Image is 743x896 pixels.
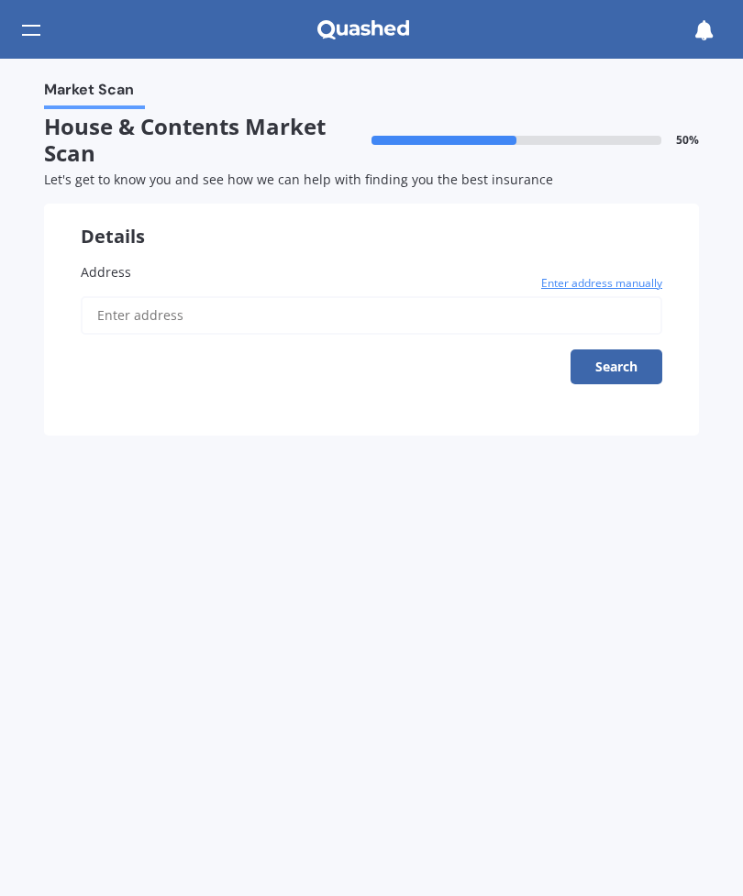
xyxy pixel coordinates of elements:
[571,349,662,384] button: Search
[44,81,134,105] span: Market Scan
[81,296,662,335] input: Enter address
[44,114,371,167] span: House & Contents Market Scan
[44,204,699,248] div: Details
[44,171,553,188] span: Let's get to know you and see how we can help with finding you the best insurance
[541,274,662,293] span: Enter address manually
[676,134,699,147] span: 50 %
[81,263,131,281] span: Address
